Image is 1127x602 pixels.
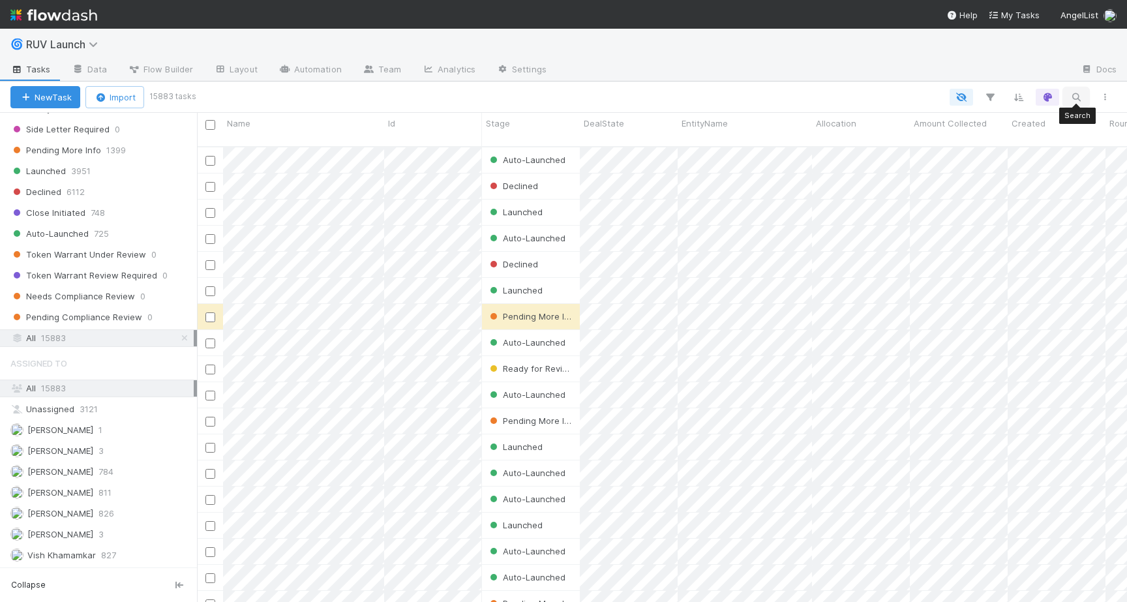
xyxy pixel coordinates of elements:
[487,310,573,323] div: Pending More Info
[205,443,215,453] input: Toggle Row Selected
[27,466,93,477] span: [PERSON_NAME]
[11,579,46,591] span: Collapse
[487,440,543,453] div: Launched
[71,163,91,179] span: 3951
[101,547,116,564] span: 827
[487,363,575,374] span: Ready for Review
[205,365,215,374] input: Toggle Row Selected
[205,339,215,348] input: Toggle Row Selected
[487,468,565,478] span: Auto-Launched
[682,117,728,130] span: EntityName
[205,547,215,557] input: Toggle Row Selected
[94,226,109,242] span: 725
[205,312,215,322] input: Toggle Row Selected
[487,336,565,349] div: Auto-Launched
[487,520,543,530] span: Launched
[988,10,1040,20] span: My Tasks
[487,494,565,504] span: Auto-Launched
[10,465,23,478] img: avatar_90c5705b-8caa-4fb5-b383-334c02713f8f.png
[27,425,93,435] span: [PERSON_NAME]
[41,383,66,393] span: 15883
[10,528,23,541] img: avatar_9c151071-f933-43a5-bea8-75c79d9f5f0f.png
[10,226,89,242] span: Auto-Launched
[487,337,565,348] span: Auto-Launched
[227,117,250,130] span: Name
[1070,60,1127,81] a: Docs
[98,526,104,543] span: 3
[147,309,153,325] span: 0
[128,63,193,76] span: Flow Builder
[487,492,565,505] div: Auto-Launched
[205,120,215,130] input: Toggle All Rows Selected
[10,163,66,179] span: Launched
[412,60,486,81] a: Analytics
[27,445,93,456] span: [PERSON_NAME]
[487,179,538,192] div: Declined
[487,466,565,479] div: Auto-Launched
[487,388,565,401] div: Auto-Launched
[85,86,144,108] button: Import
[487,362,573,375] div: Ready for Review
[203,60,268,81] a: Layout
[117,60,203,81] a: Flow Builder
[27,550,96,560] span: Vish Khamamkar
[487,153,565,166] div: Auto-Launched
[487,205,543,218] div: Launched
[205,156,215,166] input: Toggle Row Selected
[91,205,105,221] span: 748
[27,487,93,498] span: [PERSON_NAME]
[27,508,93,519] span: [PERSON_NAME]
[61,60,117,81] a: Data
[487,207,543,217] span: Launched
[1104,9,1117,22] img: avatar_15e6a745-65a2-4f19-9667-febcb12e2fc8.png
[106,142,126,158] span: 1399
[10,330,194,346] div: All
[487,155,565,165] span: Auto-Launched
[80,401,98,417] span: 3121
[149,91,196,102] small: 15883 tasks
[27,529,93,539] span: [PERSON_NAME]
[487,258,538,271] div: Declined
[487,571,565,584] div: Auto-Launched
[1012,117,1045,130] span: Created
[268,60,352,81] a: Automation
[205,495,215,505] input: Toggle Row Selected
[10,549,23,562] img: avatar_2de93f86-b6c7-4495-bfe2-fb093354a53c.png
[487,389,565,400] span: Auto-Launched
[98,485,112,501] span: 811
[388,117,395,130] span: Id
[98,505,114,522] span: 826
[10,38,23,50] span: 🌀
[487,285,543,295] span: Launched
[487,232,565,245] div: Auto-Launched
[487,545,565,558] div: Auto-Launched
[10,86,80,108] button: NewTask
[98,464,113,480] span: 784
[10,309,142,325] span: Pending Compliance Review
[487,519,543,532] div: Launched
[10,288,135,305] span: Needs Compliance Review
[10,247,146,263] span: Token Warrant Under Review
[1060,10,1098,20] span: AngelList
[140,288,145,305] span: 0
[98,422,102,438] span: 1
[487,572,565,582] span: Auto-Launched
[41,330,66,346] span: 15883
[205,573,215,583] input: Toggle Row Selected
[10,444,23,457] img: avatar_3b634316-3333-4b71-9158-cd5ac1fcb182.png
[946,8,978,22] div: Help
[205,521,215,531] input: Toggle Row Selected
[26,38,104,51] span: RUV Launch
[816,117,856,130] span: Allocation
[487,181,538,191] span: Declined
[67,184,85,200] span: 6112
[10,350,67,376] span: Assigned To
[487,259,538,269] span: Declined
[487,414,573,427] div: Pending More Info
[487,442,543,452] span: Launched
[10,142,101,158] span: Pending More Info
[352,60,412,81] a: Team
[10,423,23,436] img: avatar_55035ea6-c43a-43cd-b0ad-a82770e0f712.png
[205,417,215,427] input: Toggle Row Selected
[487,311,578,322] span: Pending More Info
